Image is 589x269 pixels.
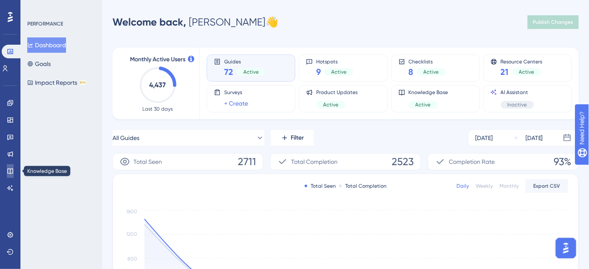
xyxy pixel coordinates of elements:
span: All Guides [113,133,139,143]
span: Product Updates [316,89,358,96]
span: Inactive [508,101,527,108]
span: Active [519,69,534,75]
span: Surveys [224,89,248,96]
iframe: UserGuiding AI Assistant Launcher [553,235,579,261]
button: Publish Changes [528,15,579,29]
span: Export CSV [534,183,560,189]
span: Filter [291,133,304,143]
span: Resource Centers [501,58,543,64]
div: PERFORMANCE [27,20,63,27]
button: Dashboard [27,37,66,53]
button: Impact ReportsBETA [27,75,87,90]
span: Active [331,69,346,75]
div: BETA [79,80,87,85]
span: Last 30 days [143,106,173,112]
span: 2711 [238,155,256,169]
span: Guides [224,58,266,64]
span: 2523 [392,155,414,169]
tspan: 1600 [126,209,137,215]
span: Need Help? [20,2,53,12]
tspan: 1200 [126,232,137,238]
span: Total Completion [291,157,338,167]
div: Total Completion [339,183,387,189]
span: 8 [409,66,413,78]
div: [DATE] [525,133,543,143]
span: 93% [554,155,572,169]
span: Monthly Active Users [130,54,185,65]
div: [PERSON_NAME] 👋 [113,15,278,29]
span: Active [424,69,439,75]
span: 21 [501,66,509,78]
span: Knowledge Base [409,89,448,96]
button: Filter [271,129,314,146]
span: Active [243,69,259,75]
div: [DATE] [475,133,493,143]
span: 9 [316,66,321,78]
span: AI Assistant [501,89,534,96]
button: All Guides [113,129,264,146]
text: 4,437 [150,81,166,89]
span: 72 [224,66,233,78]
span: Welcome back, [113,16,186,28]
span: Active [416,101,431,108]
div: Total Seen [305,183,336,189]
tspan: 800 [127,256,137,262]
span: Total Seen [133,157,162,167]
span: Hotspots [316,58,353,64]
button: Goals [27,56,51,72]
a: + Create [224,98,248,109]
span: Active [323,101,338,108]
span: Publish Changes [533,19,574,26]
span: Completion Rate [449,157,495,167]
button: Export CSV [525,179,568,193]
div: Weekly [476,183,493,189]
div: Monthly [499,183,519,189]
div: Daily [456,183,469,189]
span: Checklists [409,58,446,64]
